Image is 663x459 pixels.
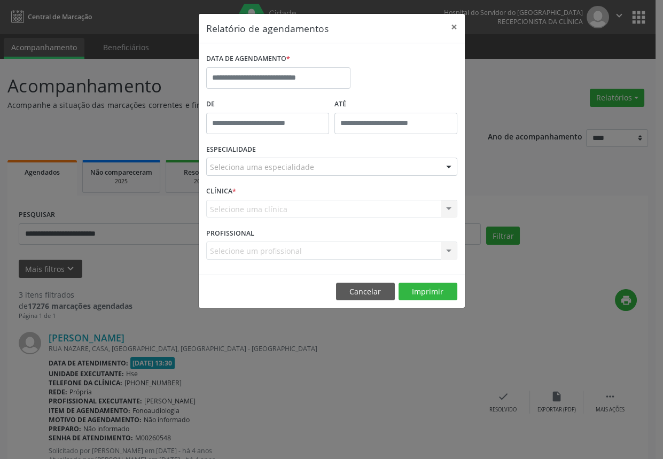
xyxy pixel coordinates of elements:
label: ATÉ [334,96,457,113]
label: PROFISSIONAL [206,225,254,242]
span: Seleciona uma especialidade [210,161,314,173]
label: CLÍNICA [206,183,236,200]
button: Imprimir [399,283,457,301]
button: Close [443,14,465,40]
label: ESPECIALIDADE [206,142,256,158]
label: DATA DE AGENDAMENTO [206,51,290,67]
label: De [206,96,329,113]
button: Cancelar [336,283,395,301]
h5: Relatório de agendamentos [206,21,329,35]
